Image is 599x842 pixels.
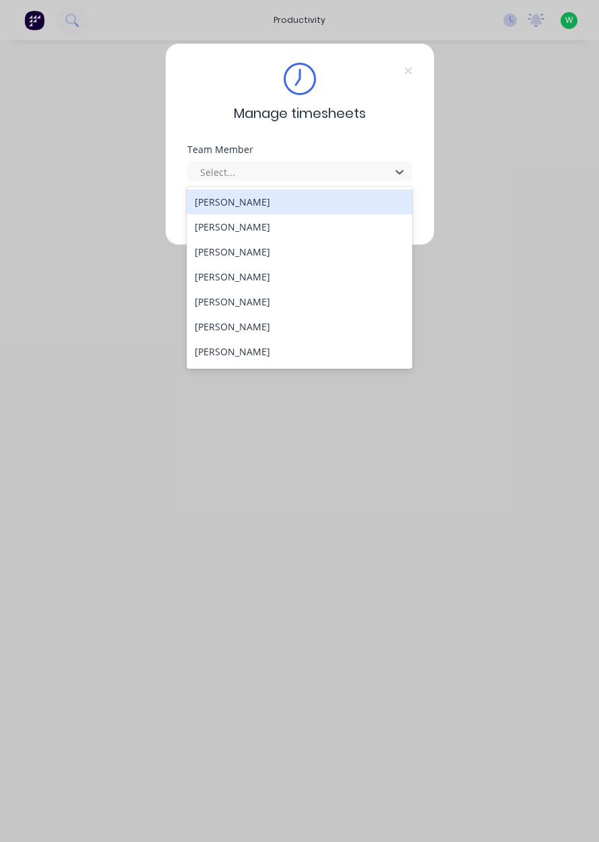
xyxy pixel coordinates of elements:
[187,239,412,264] div: [PERSON_NAME]
[187,264,412,289] div: [PERSON_NAME]
[187,289,412,314] div: [PERSON_NAME]
[234,103,366,123] span: Manage timesheets
[187,214,412,239] div: [PERSON_NAME]
[187,339,412,364] div: [PERSON_NAME]
[187,189,412,214] div: [PERSON_NAME]
[187,314,412,339] div: [PERSON_NAME]
[187,145,412,154] div: Team Member
[187,364,412,389] div: [PERSON_NAME]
